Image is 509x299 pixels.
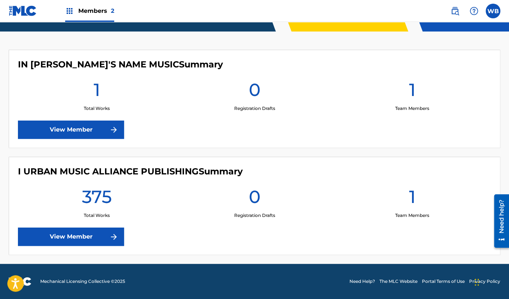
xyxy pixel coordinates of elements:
[18,228,124,246] a: View Member
[395,212,429,219] p: Team Members
[18,166,243,177] h4: I URBAN MUSIC ALLIANCE PUBLISHING
[40,278,125,285] span: Mechanical Licensing Collective © 2025
[409,186,415,212] h1: 1
[422,278,465,285] a: Portal Terms of Use
[469,7,478,15] img: help
[349,278,375,285] a: Need Help?
[475,271,479,293] div: Drag
[448,4,462,18] a: Public Search
[9,5,37,16] img: MLC Logo
[486,4,500,18] div: User Menu
[111,7,114,14] span: 2
[78,7,114,15] span: Members
[469,278,500,285] a: Privacy Policy
[9,277,31,286] img: logo
[472,264,509,299] iframe: Chat Widget
[379,278,418,285] a: The MLC Website
[489,191,509,251] iframe: Resource Center
[409,79,415,105] h1: 1
[248,186,260,212] h1: 0
[84,105,110,112] p: Total Works
[109,125,118,134] img: f7272a7cc735f4ea7f67.svg
[450,7,459,15] img: search
[93,79,100,105] h1: 1
[84,212,110,219] p: Total Works
[18,121,124,139] a: View Member
[82,186,112,212] h1: 375
[467,4,481,18] div: Help
[234,212,275,219] p: Registration Drafts
[65,7,74,15] img: Top Rightsholders
[234,105,275,112] p: Registration Drafts
[248,79,260,105] h1: 0
[395,105,429,112] p: Team Members
[109,232,118,241] img: f7272a7cc735f4ea7f67.svg
[18,59,223,70] h4: IN ROBERTO'S NAME MUSIC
